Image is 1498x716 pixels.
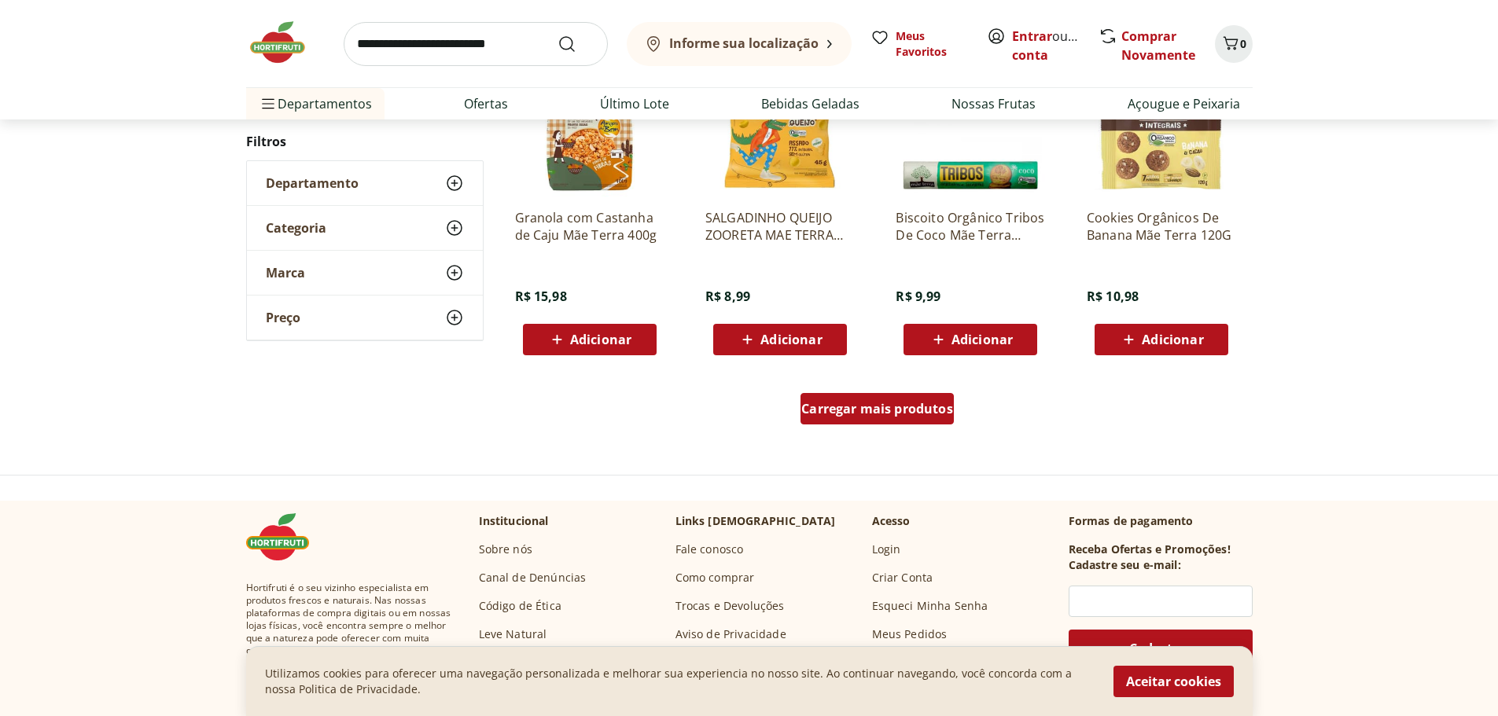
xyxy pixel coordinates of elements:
a: Comprar Novamente [1121,28,1195,64]
img: Cookies Orgânicos De Banana Mãe Terra 120G [1087,47,1236,196]
img: SALGADINHO QUEIJO ZOORETA MAE TERRA 45G [705,47,855,196]
button: Preço [247,296,483,340]
a: Biscoito Orgânico Tribos De Coco Mãe Terra 130G [896,209,1045,244]
a: Criar conta [1012,28,1099,64]
b: Informe sua localização [669,35,819,52]
a: SALGADINHO QUEIJO ZOORETA MAE TERRA 45G [705,209,855,244]
button: Adicionar [904,324,1037,355]
span: ou [1012,27,1082,64]
button: Adicionar [523,324,657,355]
button: Adicionar [1095,324,1228,355]
span: R$ 15,98 [515,288,567,305]
button: Informe sua localização [627,22,852,66]
span: Departamentos [259,85,372,123]
img: Biscoito Orgânico Tribos De Coco Mãe Terra 130G [896,47,1045,196]
a: Sobre nós [479,542,532,557]
a: Leve Natural [479,626,547,642]
img: Granola com Castanha de Caju Mãe Terra 400g [515,47,664,196]
a: Granola com Castanha de Caju Mãe Terra 400g [515,209,664,244]
span: 0 [1240,36,1246,51]
input: search [344,22,608,66]
a: Trocas e Devoluções [675,598,785,614]
button: Submit Search [558,35,595,53]
a: Canal de Denúncias [479,570,587,586]
span: Adicionar [760,333,822,346]
span: Adicionar [570,333,631,346]
h3: Cadastre seu e-mail: [1069,557,1181,573]
span: Categoria [266,220,326,236]
span: Cadastrar [1129,642,1191,655]
a: Entrar [1012,28,1052,45]
span: Departamento [266,175,359,191]
a: Aviso de Privacidade [675,626,786,642]
a: Fale conosco [675,542,744,557]
a: Meus Pedidos [872,626,948,642]
span: Preço [266,310,300,325]
p: Utilizamos cookies para oferecer uma navegação personalizada e melhorar sua experiencia no nosso ... [265,666,1095,697]
a: Esqueci Minha Senha [872,598,988,614]
a: Código de Ética [479,598,561,614]
span: Adicionar [951,333,1013,346]
h3: Receba Ofertas e Promoções! [1069,542,1231,557]
p: Links [DEMOGRAPHIC_DATA] [675,513,836,529]
span: Meus Favoritos [896,28,968,60]
button: Departamento [247,161,483,205]
button: Marca [247,251,483,295]
span: R$ 9,99 [896,288,940,305]
a: Bebidas Geladas [761,94,859,113]
button: Categoria [247,206,483,250]
a: Como comprar [675,570,755,586]
img: Hortifruti [246,19,325,66]
img: Hortifruti [246,513,325,560]
a: Carregar mais produtos [801,393,954,431]
a: Ofertas [464,94,508,113]
a: Login [872,542,901,557]
a: Cookies Orgânicos De Banana Mãe Terra 120G [1087,209,1236,244]
span: Hortifruti é o seu vizinho especialista em produtos frescos e naturais. Nas nossas plataformas de... [246,582,454,670]
span: Adicionar [1142,333,1203,346]
a: Meus Favoritos [870,28,968,60]
a: Criar Conta [872,570,933,586]
span: Carregar mais produtos [801,402,953,415]
p: Formas de pagamento [1069,513,1253,529]
p: Acesso [872,513,911,529]
span: Marca [266,265,305,281]
button: Menu [259,85,278,123]
a: Açougue e Peixaria [1128,94,1240,113]
a: Último Lote [600,94,669,113]
h2: Filtros [246,126,484,157]
button: Aceitar cookies [1113,666,1234,697]
button: Carrinho [1215,25,1253,63]
span: R$ 10,98 [1087,288,1139,305]
span: R$ 8,99 [705,288,750,305]
button: Adicionar [713,324,847,355]
button: Cadastrar [1069,630,1253,667]
p: Institucional [479,513,549,529]
a: Nossas Frutas [951,94,1036,113]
